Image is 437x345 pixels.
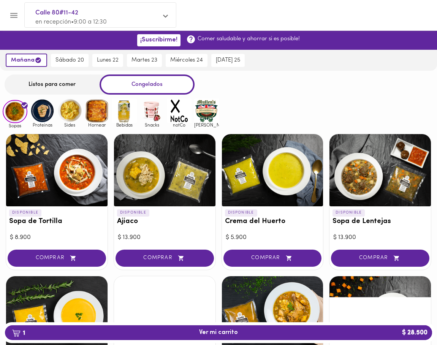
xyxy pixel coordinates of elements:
button: lunes 22 [92,54,123,67]
span: Hornear [85,122,109,127]
span: miércoles 24 [170,57,203,64]
div: Ajiaco [114,134,215,206]
div: $ 13.900 [333,233,427,242]
img: mullens [194,98,219,123]
button: 1Ver mi carrito$ 28.500 [5,325,432,340]
span: Bebidas [112,122,137,127]
img: cart.png [12,329,21,337]
div: Crema del Huerto [222,134,323,206]
span: Snacks [139,122,164,127]
span: lunes 22 [97,57,119,64]
button: [DATE] 25 [211,54,245,67]
div: Sopa de Lentejas [329,134,431,206]
span: [PERSON_NAME] [194,122,219,127]
img: notCo [167,98,192,123]
span: martes 23 [131,57,157,64]
iframe: Messagebird Livechat Widget [393,301,429,337]
div: $ 8.900 [10,233,104,242]
p: DISPONIBLE [332,209,365,216]
img: Sides [57,98,82,123]
div: $ 13.900 [118,233,212,242]
button: Menu [5,6,23,25]
span: notCo [167,122,192,127]
button: COMPRAR [223,250,322,267]
h3: Sopa de Tortilla [9,218,104,226]
span: mañana [11,57,42,64]
span: sábado 20 [55,57,84,64]
button: mañana [6,54,47,67]
span: Calle 80#11-42 [35,8,158,18]
button: COMPRAR [116,250,214,267]
span: Proteinas [30,122,55,127]
button: miércoles 24 [166,54,207,67]
button: sábado 20 [51,54,89,67]
p: DISPONIBLE [117,209,149,216]
div: $ 5.900 [226,233,320,242]
b: 1 [7,328,30,338]
span: Sides [57,122,82,127]
button: martes 23 [127,54,162,67]
p: DISPONIBLE [9,209,41,216]
span: COMPRAR [125,255,204,261]
img: Proteinas [30,98,55,123]
span: [DATE] 25 [216,57,240,64]
span: Sopas [3,123,27,128]
button: COMPRAR [331,250,429,267]
h3: Ajiaco [117,218,212,226]
span: en recepción • 9:00 a 12:30 [35,19,107,25]
p: Comer saludable y ahorrar si es posible! [198,35,300,43]
p: DISPONIBLE [225,209,257,216]
img: Sopas [3,100,27,123]
img: Bebidas [112,98,137,123]
span: Ver mi carrito [199,329,238,336]
span: COMPRAR [233,255,312,261]
h3: Crema del Huerto [225,218,320,226]
button: COMPRAR [8,250,106,267]
h3: Sopa de Lentejas [332,218,428,226]
span: ¡Suscribirme! [140,36,177,44]
div: Listos para comer [5,74,100,95]
div: Sopa de Tortilla [6,134,108,206]
img: Hornear [85,98,109,123]
span: COMPRAR [17,255,97,261]
button: ¡Suscribirme! [137,34,180,46]
div: Congelados [100,74,195,95]
span: COMPRAR [340,255,420,261]
img: Snacks [139,98,164,123]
